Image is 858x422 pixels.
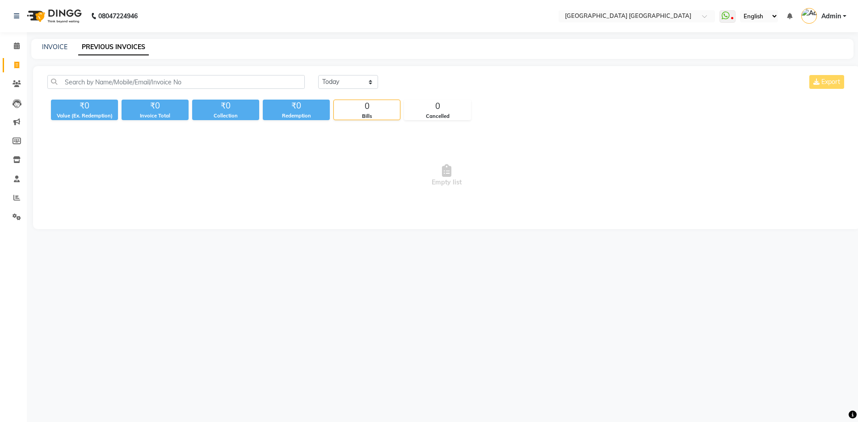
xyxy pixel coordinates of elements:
a: INVOICE [42,43,67,51]
div: 0 [334,100,400,113]
div: ₹0 [122,100,189,112]
b: 08047224946 [98,4,138,29]
div: ₹0 [51,100,118,112]
div: 0 [404,100,471,113]
div: Collection [192,112,259,120]
div: Invoice Total [122,112,189,120]
div: ₹0 [263,100,330,112]
span: Admin [821,12,841,21]
div: Bills [334,113,400,120]
img: logo [23,4,84,29]
div: Cancelled [404,113,471,120]
span: Empty list [47,131,846,220]
div: ₹0 [192,100,259,112]
input: Search by Name/Mobile/Email/Invoice No [47,75,305,89]
a: PREVIOUS INVOICES [78,39,149,55]
img: Admin [801,8,817,24]
div: Value (Ex. Redemption) [51,112,118,120]
div: Redemption [263,112,330,120]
